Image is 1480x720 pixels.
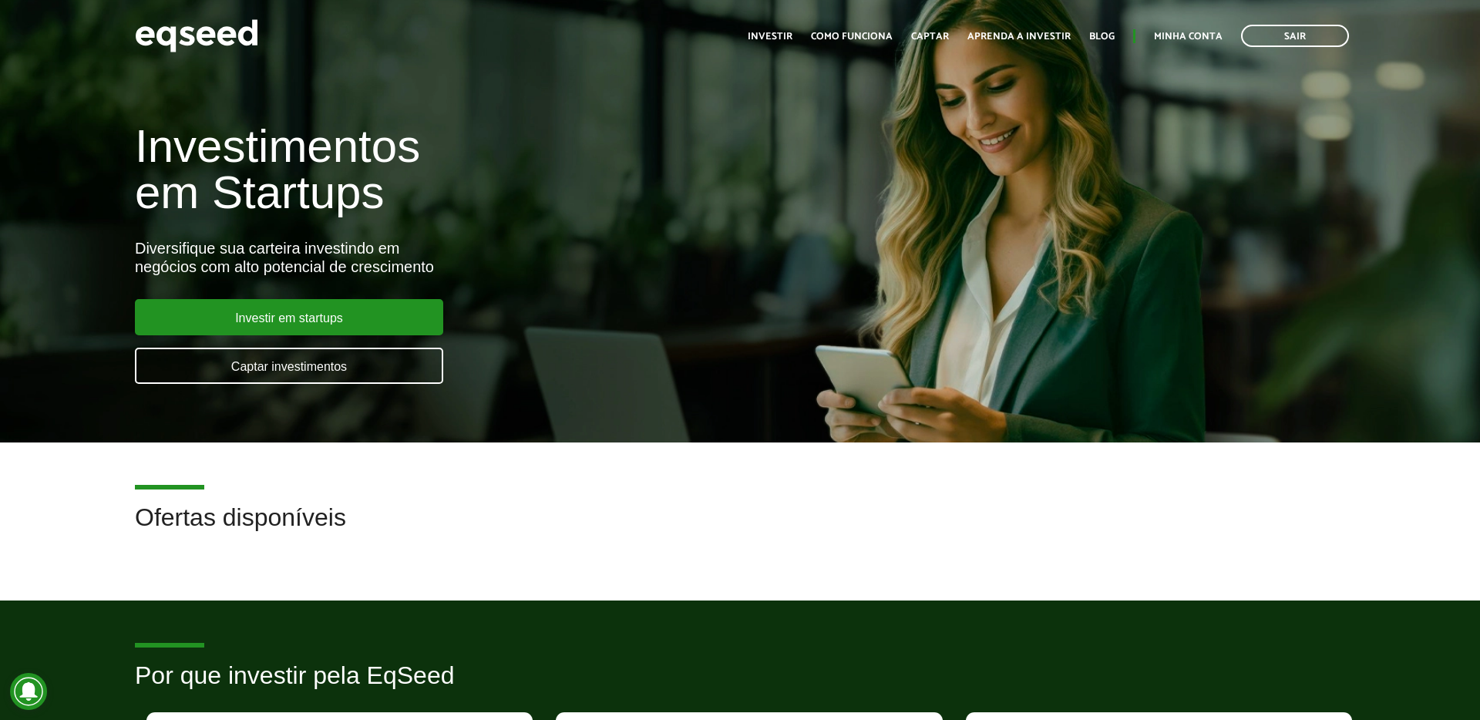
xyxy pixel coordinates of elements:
h1: Investimentos em Startups [135,123,852,216]
a: Sair [1241,25,1349,47]
a: Investir em startups [135,299,443,335]
a: Como funciona [811,32,893,42]
a: Minha conta [1154,32,1223,42]
h2: Ofertas disponíveis [135,504,1345,554]
a: Aprenda a investir [967,32,1071,42]
a: Investir [748,32,792,42]
img: EqSeed [135,15,258,56]
h2: Por que investir pela EqSeed [135,662,1345,712]
a: Captar investimentos [135,348,443,384]
a: Captar [911,32,949,42]
div: Diversifique sua carteira investindo em negócios com alto potencial de crescimento [135,239,852,276]
a: Blog [1089,32,1115,42]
